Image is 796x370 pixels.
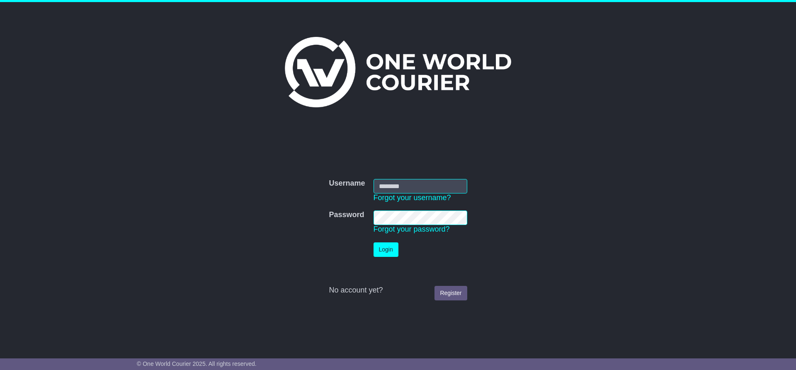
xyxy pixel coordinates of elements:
button: Login [374,242,398,257]
a: Forgot your password? [374,225,450,233]
div: No account yet? [329,286,467,295]
span: © One World Courier 2025. All rights reserved. [137,360,257,367]
img: One World [285,37,511,107]
a: Register [434,286,467,300]
label: Username [329,179,365,188]
a: Forgot your username? [374,193,451,202]
label: Password [329,210,364,220]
